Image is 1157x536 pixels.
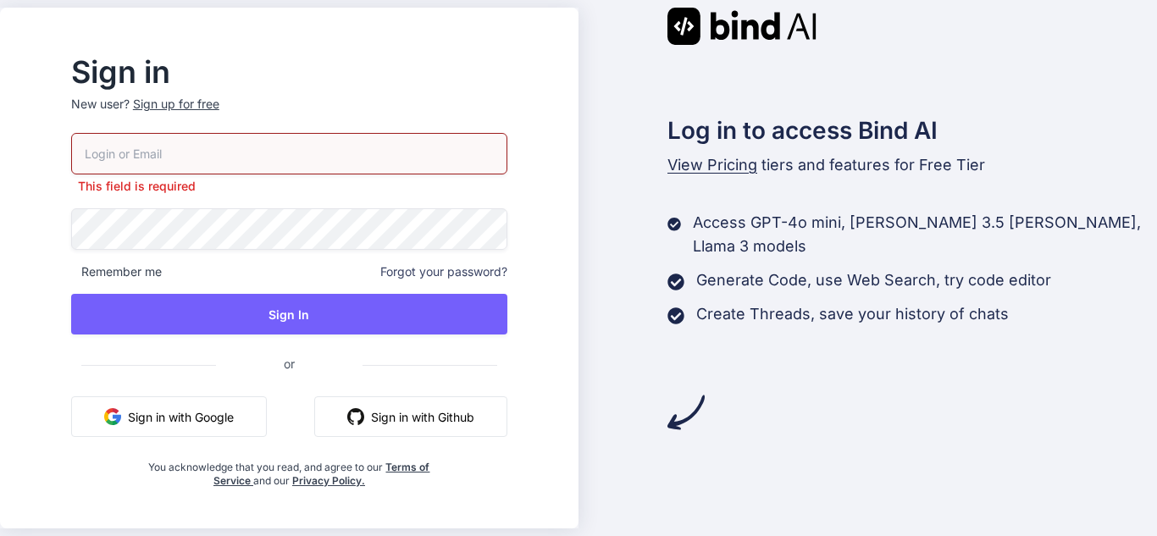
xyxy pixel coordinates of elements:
p: This field is required [71,178,507,195]
p: Create Threads, save your history of chats [696,302,1009,326]
button: Sign In [71,294,507,334]
p: tiers and features for Free Tier [667,153,1157,177]
span: Forgot your password? [380,263,507,280]
span: View Pricing [667,156,757,174]
div: You acknowledge that you read, and agree to our and our [144,450,435,488]
span: or [216,343,363,384]
img: github [347,408,364,425]
p: Generate Code, use Web Search, try code editor [696,268,1051,292]
p: Access GPT-4o mini, [PERSON_NAME] 3.5 [PERSON_NAME], Llama 3 models [693,211,1157,258]
div: Sign up for free [133,96,219,113]
span: Remember me [71,263,162,280]
h2: Sign in [71,58,507,86]
img: Bind AI logo [667,8,817,45]
a: Privacy Policy. [292,474,365,487]
button: Sign in with Google [71,396,267,437]
button: Sign in with Github [314,396,507,437]
img: arrow [667,394,705,431]
input: Login or Email [71,133,507,174]
a: Terms of Service [213,461,430,487]
h2: Log in to access Bind AI [667,113,1157,148]
img: google [104,408,121,425]
p: New user? [71,96,507,133]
